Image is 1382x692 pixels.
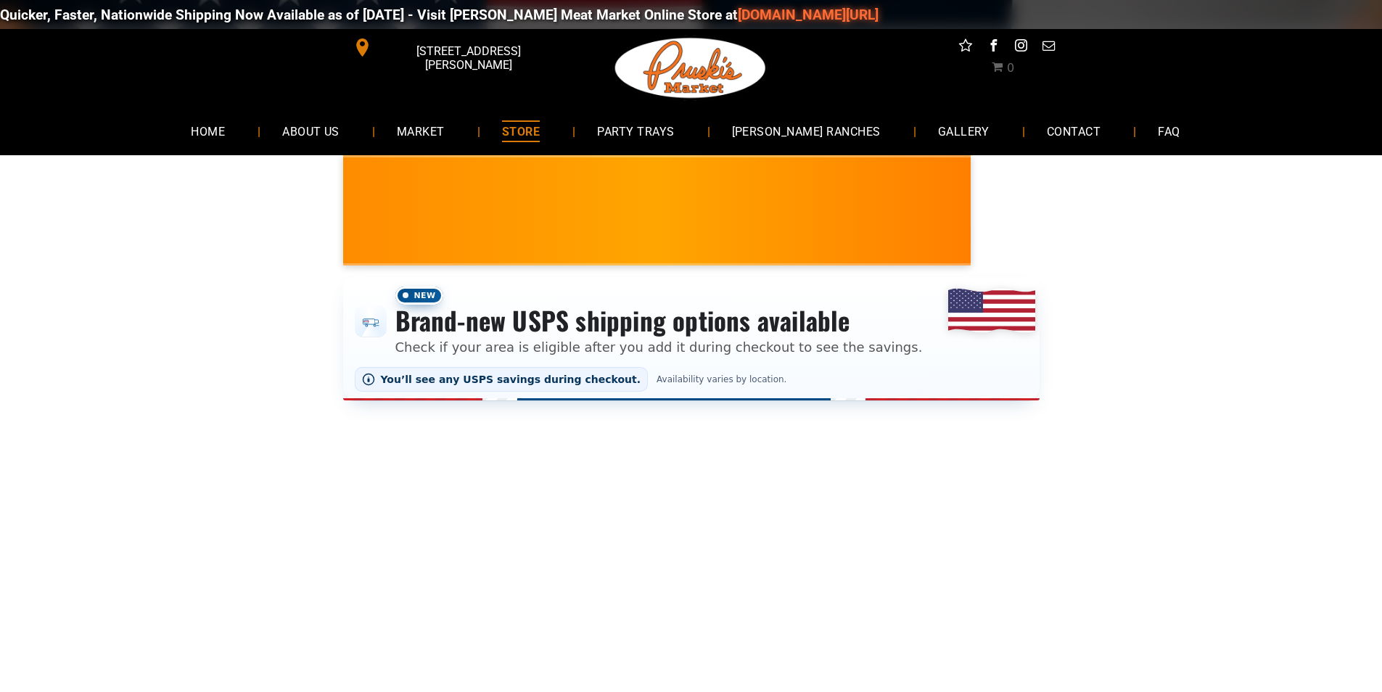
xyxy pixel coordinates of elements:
[875,221,1160,244] span: [PERSON_NAME] MARKET
[1011,36,1030,59] a: instagram
[395,287,443,305] span: New
[381,374,641,385] span: You’ll see any USPS savings during checkout.
[654,374,789,384] span: Availability varies by location.
[916,112,1011,150] a: GALLERY
[1039,36,1058,59] a: email
[343,36,565,59] a: [STREET_ADDRESS][PERSON_NAME]
[343,277,1040,400] div: Shipping options announcement
[395,337,923,357] p: Check if your area is eligible after you add it during checkout to see the savings.
[375,112,466,150] a: MARKET
[956,36,975,59] a: Social network
[169,112,247,150] a: HOME
[612,29,769,107] img: Pruski-s+Market+HQ+Logo2-1920w.png
[395,305,923,337] h3: Brand-new USPS shipping options available
[1025,112,1122,150] a: CONTACT
[480,112,562,150] a: STORE
[668,7,809,23] a: [DOMAIN_NAME][URL]
[984,36,1003,59] a: facebook
[575,112,696,150] a: PARTY TRAYS
[374,37,562,79] span: [STREET_ADDRESS][PERSON_NAME]
[1007,61,1014,75] span: 0
[1136,112,1201,150] a: FAQ
[260,112,361,150] a: ABOUT US
[710,112,902,150] a: [PERSON_NAME] RANCHES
